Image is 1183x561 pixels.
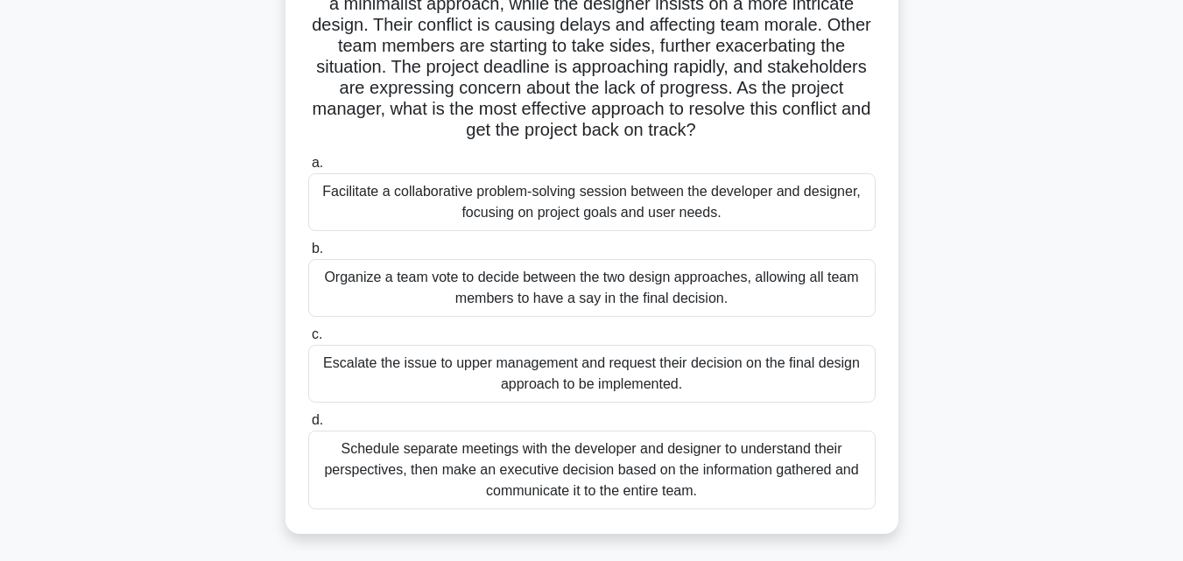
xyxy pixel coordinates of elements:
div: Facilitate a collaborative problem-solving session between the developer and designer, focusing o... [308,173,876,231]
span: b. [312,241,323,256]
span: d. [312,412,323,427]
div: Escalate the issue to upper management and request their decision on the final design approach to... [308,345,876,403]
span: a. [312,155,323,170]
span: c. [312,326,322,341]
div: Organize a team vote to decide between the two design approaches, allowing all team members to ha... [308,259,876,317]
div: Schedule separate meetings with the developer and designer to understand their perspectives, then... [308,431,876,509]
